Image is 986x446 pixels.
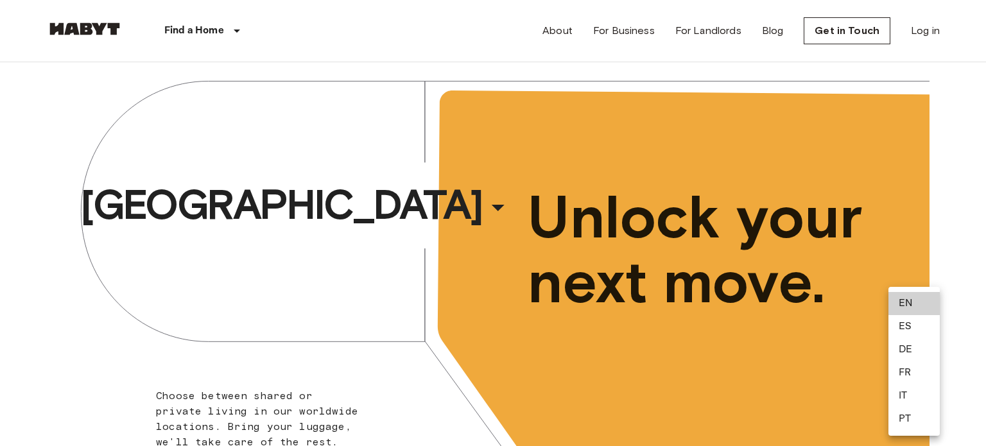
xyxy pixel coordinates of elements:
li: EN [888,292,940,315]
li: IT [888,384,940,407]
li: ES [888,315,940,338]
li: FR [888,361,940,384]
li: PT [888,407,940,431]
li: DE [888,338,940,361]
